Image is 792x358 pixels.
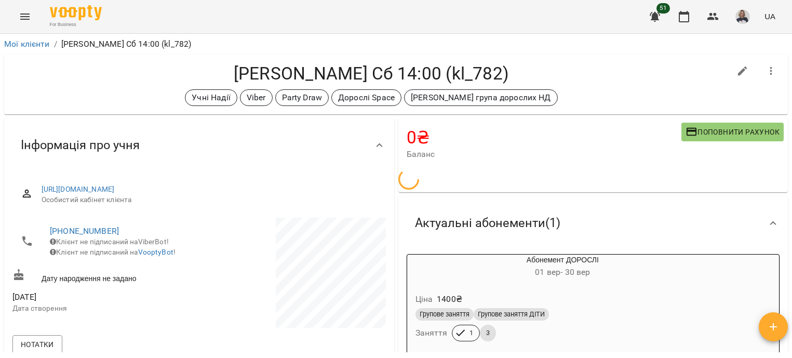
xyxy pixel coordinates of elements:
button: Абонемент ДОРОСЛІ01 вер- 30 верЦіна1400₴Групове заняттяГрупове заняття ДІТИЗаняття13 [407,255,719,354]
span: 3 [480,328,496,338]
button: Нотатки [12,335,62,354]
p: Viber [247,91,266,104]
a: [URL][DOMAIN_NAME] [42,185,115,193]
span: Нотатки [21,338,54,351]
span: Групове заняття [415,310,474,319]
nav: breadcrumb [4,38,788,50]
a: Мої клієнти [4,39,50,49]
span: [DATE] [12,291,197,303]
span: Баланс [407,148,681,161]
p: 1400 ₴ [437,293,462,306]
p: Учні Надії [192,91,230,104]
span: Особистий кабінет клієнта [42,195,378,205]
span: Актуальні абонементи ( 1 ) [415,215,560,231]
span: For Business [50,21,102,28]
h6: Заняття [415,326,448,340]
h4: 0 ₴ [407,127,681,148]
div: Абонемент ДОРОСЛІ [407,255,719,280]
p: [PERSON_NAME] група дорослих НД [411,91,551,104]
span: 01 вер - 30 вер [535,267,590,277]
img: Voopty Logo [50,5,102,20]
span: Клієнт не підписаний на ViberBot! [50,237,169,246]
span: Групове заняття ДІТИ [474,310,549,319]
img: 60ff81f660890b5dd62a0e88b2ac9d82.jpg [735,9,750,24]
div: Дорослі Space [331,89,401,106]
div: Party Draw [275,89,329,106]
span: Клієнт не підписаний на ! [50,248,176,256]
p: [PERSON_NAME] Сб 14:00 (kl_782) [61,38,192,50]
div: Актуальні абонементи(1) [398,196,788,250]
li: / [54,38,57,50]
p: Party Draw [282,91,322,104]
a: [PHONE_NUMBER] [50,226,119,236]
h4: [PERSON_NAME] Сб 14:00 (kl_782) [12,63,730,84]
a: VooptyBot [138,248,173,256]
button: Menu [12,4,37,29]
button: Поповнити рахунок [681,123,784,141]
span: Інформація про учня [21,137,140,153]
h6: Ціна [415,292,433,307]
div: Viber [240,89,273,106]
div: Учні Надії [185,89,237,106]
span: UA [764,11,775,22]
button: UA [760,7,780,26]
div: Інформація про учня [4,118,394,172]
span: 1 [463,328,479,338]
div: [PERSON_NAME] група дорослих НД [404,89,558,106]
div: Дату народження не задано [10,267,199,286]
span: Поповнити рахунок [686,126,780,138]
p: Дорослі Space [338,91,395,104]
span: 51 [656,3,670,14]
p: Дата створення [12,303,197,314]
